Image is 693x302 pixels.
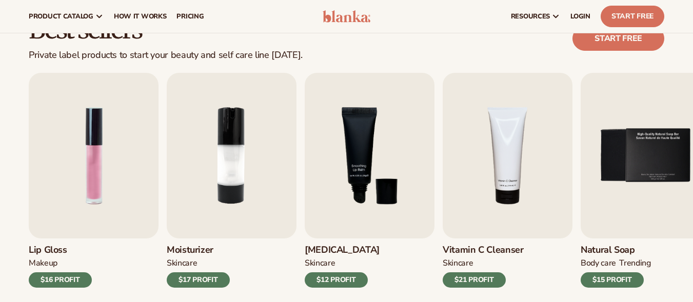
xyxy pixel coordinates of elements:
[305,73,434,288] a: 3 / 9
[29,73,159,288] a: 1 / 9
[29,50,303,61] div: Private label products to start your beauty and self care line [DATE].
[581,272,644,288] div: $15 PROFIT
[305,258,335,269] div: SKINCARE
[443,245,524,256] h3: Vitamin C Cleanser
[581,258,616,269] div: BODY Care
[167,73,296,288] a: 2 / 9
[581,245,651,256] h3: Natural Soap
[176,12,204,21] span: pricing
[443,258,473,269] div: Skincare
[572,26,664,51] a: Start free
[29,12,93,21] span: product catalog
[305,272,368,288] div: $12 PROFIT
[305,245,380,256] h3: [MEDICAL_DATA]
[167,245,230,256] h3: Moisturizer
[29,16,303,44] h2: Best sellers
[443,272,506,288] div: $21 PROFIT
[29,258,57,269] div: MAKEUP
[323,10,371,23] img: logo
[570,12,590,21] span: LOGIN
[167,272,230,288] div: $17 PROFIT
[443,73,572,288] a: 4 / 9
[29,245,92,256] h3: Lip Gloss
[114,12,167,21] span: How It Works
[167,258,197,269] div: SKINCARE
[601,6,664,27] a: Start Free
[511,12,550,21] span: resources
[29,272,92,288] div: $16 PROFIT
[619,258,650,269] div: TRENDING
